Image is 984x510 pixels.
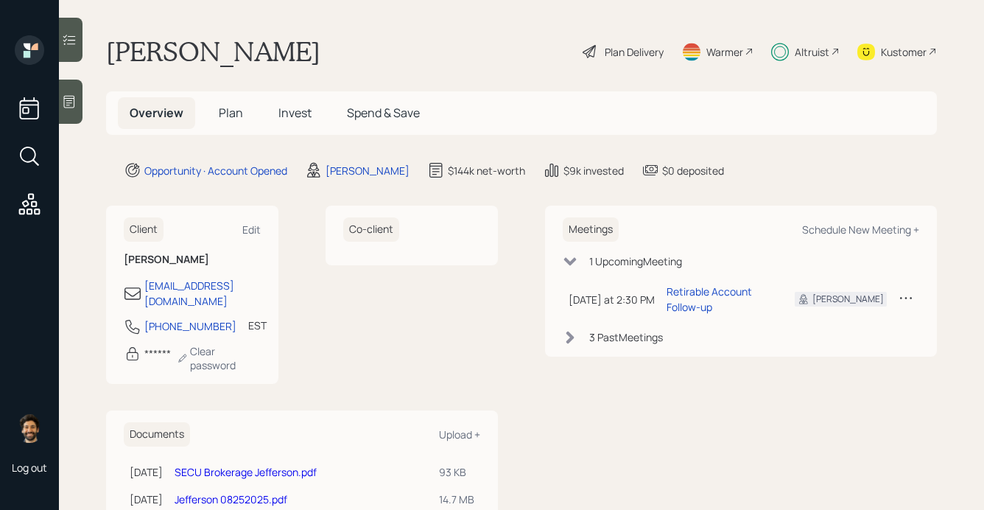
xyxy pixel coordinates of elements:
div: Opportunity · Account Opened [144,163,287,178]
a: Jefferson 08252025.pdf [175,492,287,506]
h6: Documents [124,422,190,447]
div: Clear password [177,344,261,372]
div: Schedule New Meeting + [802,223,919,237]
div: 3 Past Meeting s [589,329,663,345]
h6: Meetings [563,217,619,242]
div: Altruist [795,44,829,60]
div: [PHONE_NUMBER] [144,318,236,334]
div: [DATE] at 2:30 PM [569,292,655,307]
div: Warmer [706,44,743,60]
div: Log out [12,461,47,475]
div: Kustomer [881,44,927,60]
div: 1 Upcoming Meeting [589,254,682,269]
span: Overview [130,105,183,121]
div: Edit [242,223,261,237]
div: [DATE] [130,464,163,480]
div: Upload + [439,427,480,441]
div: 93 KB [439,464,474,480]
h1: [PERSON_NAME] [106,35,320,68]
div: $9k invested [563,163,624,178]
div: [PERSON_NAME] [326,163,410,178]
h6: Co-client [343,217,399,242]
div: Retirable Account Follow-up [667,284,771,315]
div: [EMAIL_ADDRESS][DOMAIN_NAME] [144,278,261,309]
div: [DATE] [130,492,163,507]
h6: [PERSON_NAME] [124,254,261,266]
span: Invest [278,105,312,121]
h6: Client [124,217,164,242]
div: EST [248,318,267,333]
span: Plan [219,105,243,121]
a: SECU Brokerage Jefferson.pdf [175,465,317,479]
div: [PERSON_NAME] [812,293,884,306]
div: $0 deposited [662,163,724,178]
div: 14.7 MB [439,492,474,507]
div: Plan Delivery [605,44,664,60]
img: eric-schwartz-headshot.png [15,413,44,443]
div: $144k net-worth [448,163,525,178]
span: Spend & Save [347,105,420,121]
